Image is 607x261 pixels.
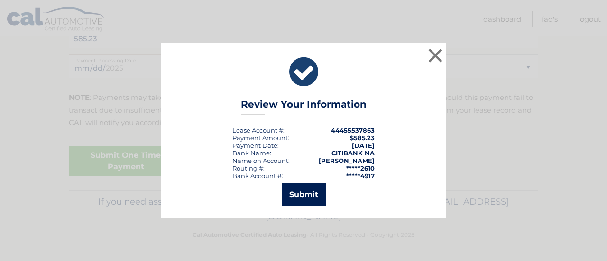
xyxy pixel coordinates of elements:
div: Routing #: [232,164,265,172]
div: Payment Amount: [232,134,289,142]
div: Name on Account: [232,157,290,164]
strong: CITIBANK NA [331,149,375,157]
div: Bank Name: [232,149,271,157]
strong: 44455537863 [331,126,375,134]
strong: [PERSON_NAME] [319,157,375,164]
h3: Review Your Information [241,99,367,115]
span: [DATE] [352,142,375,149]
div: : [232,142,279,149]
button: × [426,46,445,65]
span: Payment Date [232,142,277,149]
span: $585.23 [350,134,375,142]
div: Bank Account #: [232,172,283,180]
button: Submit [282,183,326,206]
div: Lease Account #: [232,126,285,134]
